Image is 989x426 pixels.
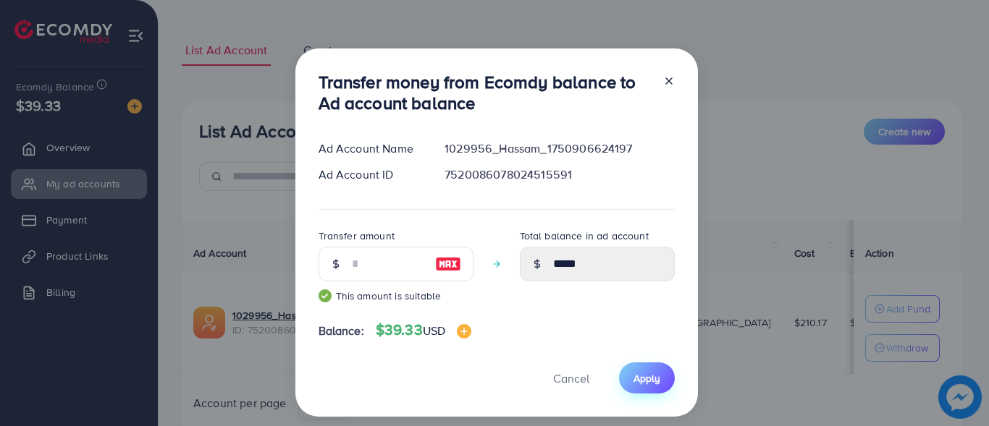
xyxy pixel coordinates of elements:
[634,371,660,385] span: Apply
[423,323,445,338] span: USD
[319,72,652,114] h3: Transfer money from Ecomdy balance to Ad account balance
[319,289,332,302] img: guide
[435,255,461,273] img: image
[457,324,471,338] img: image
[319,289,474,303] small: This amount is suitable
[433,140,686,157] div: 1029956_Hassam_1750906624197
[307,140,434,157] div: Ad Account Name
[520,229,649,243] label: Total balance in ad account
[319,229,395,243] label: Transfer amount
[319,323,364,339] span: Balance:
[535,362,607,393] button: Cancel
[376,321,471,339] h4: $39.33
[553,370,589,386] span: Cancel
[433,166,686,183] div: 7520086078024515591
[619,362,675,393] button: Apply
[307,166,434,183] div: Ad Account ID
